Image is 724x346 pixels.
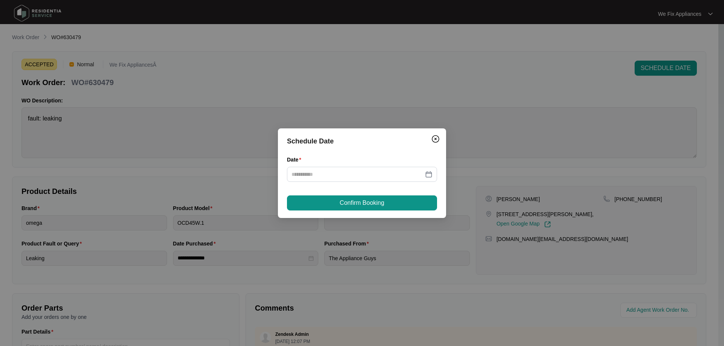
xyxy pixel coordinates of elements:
label: Date [287,156,304,163]
button: Confirm Booking [287,195,437,210]
div: Schedule Date [287,136,437,146]
input: Date [291,170,423,178]
img: closeCircle [431,134,440,143]
button: Close [429,133,442,145]
span: Confirm Booking [340,198,384,207]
